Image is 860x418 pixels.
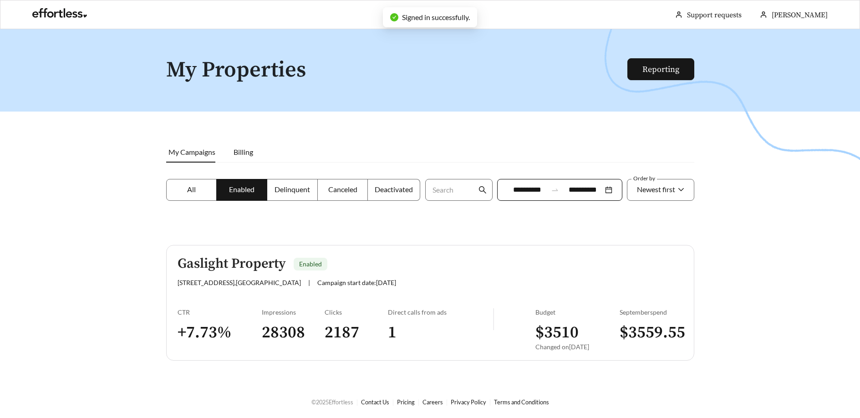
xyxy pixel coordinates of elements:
[317,279,396,286] span: Campaign start date: [DATE]
[234,148,253,156] span: Billing
[262,322,325,343] h3: 28308
[375,185,413,194] span: Deactivated
[620,322,683,343] h3: $ 3559.55
[627,58,694,80] button: Reporting
[390,13,398,21] span: check-circle
[229,185,254,194] span: Enabled
[275,185,310,194] span: Delinquent
[325,308,388,316] div: Clicks
[493,308,494,330] img: line
[551,186,559,194] span: to
[178,279,301,286] span: [STREET_ADDRESS] , [GEOGRAPHIC_DATA]
[535,343,620,351] div: Changed on [DATE]
[535,322,620,343] h3: $ 3510
[620,308,683,316] div: September spend
[187,185,196,194] span: All
[388,322,493,343] h3: 1
[388,308,493,316] div: Direct calls from ads
[262,308,325,316] div: Impressions
[478,186,487,194] span: search
[642,64,679,75] a: Reporting
[328,185,357,194] span: Canceled
[637,185,675,194] span: Newest first
[178,322,262,343] h3: + 7.73 %
[178,256,286,271] h5: Gaslight Property
[535,308,620,316] div: Budget
[166,245,694,361] a: Gaslight PropertyEnabled[STREET_ADDRESS],[GEOGRAPHIC_DATA]|Campaign start date:[DATE]CTR+7.73%Imp...
[325,322,388,343] h3: 2187
[168,148,215,156] span: My Campaigns
[551,186,559,194] span: swap-right
[687,10,742,20] a: Support requests
[166,58,628,82] h1: My Properties
[299,260,322,268] span: Enabled
[178,308,262,316] div: CTR
[308,279,310,286] span: |
[772,10,828,20] span: [PERSON_NAME]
